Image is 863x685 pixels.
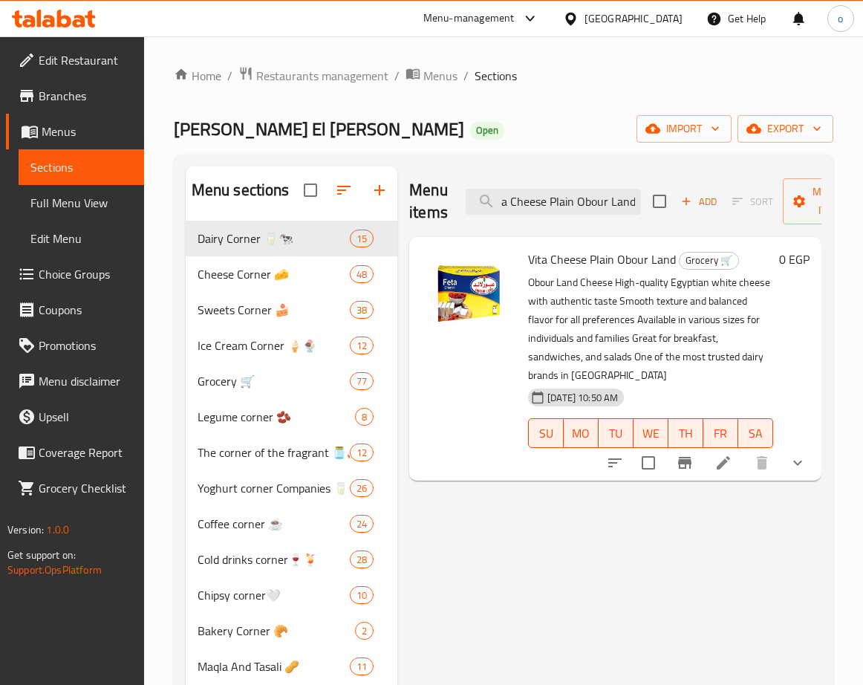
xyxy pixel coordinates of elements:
[7,560,102,580] a: Support.OpsPlatform
[421,249,516,344] img: Vita Cheese Plain Obour Land
[186,292,397,328] div: Sweets Corner 🍰38
[648,120,720,138] span: import
[198,551,350,568] span: Cold drinks corner🍷🍹
[6,399,144,435] a: Upsell
[350,586,374,604] div: items
[198,337,350,354] span: Ice Cream Corner 🍦🍨
[351,553,373,567] span: 28
[6,328,144,363] a: Promotions
[7,545,76,565] span: Get support on:
[198,230,350,247] span: Dairy Corner 🥛🐄
[599,418,634,448] button: TU
[30,194,132,212] span: Full Menu View
[668,418,703,448] button: TH
[39,51,132,69] span: Edit Restaurant
[350,301,374,319] div: items
[326,172,362,208] span: Sort sections
[350,230,374,247] div: items
[541,391,624,405] span: [DATE] 10:50 AM
[667,445,703,481] button: Branch-specific-item
[528,248,676,270] span: Vita Cheese Plain Obour Land
[605,423,628,444] span: TU
[535,423,558,444] span: SU
[475,67,517,85] span: Sections
[838,10,843,27] span: o
[186,470,397,506] div: Yoghurt corner Companies 🥛26
[186,221,397,256] div: Dairy Corner 🥛🐄15
[186,577,397,613] div: Chipsy corner🤍10
[19,185,144,221] a: Full Menu View
[351,267,373,282] span: 48
[351,446,373,460] span: 12
[198,265,350,283] span: Cheese Corner 🧀
[680,252,738,269] span: Grocery 🛒
[409,179,448,224] h2: Menu items
[470,122,504,140] div: Open
[198,622,355,640] div: Bakery Corner 🥐
[780,445,815,481] button: show more
[351,588,373,603] span: 10
[528,273,773,385] p: Obour Land Cheese High-quality Egyptian white cheese with authentic taste Smooth texture and bala...
[679,193,719,210] span: Add
[351,374,373,389] span: 77
[351,481,373,496] span: 26
[355,408,374,426] div: items
[636,115,732,143] button: import
[198,658,350,675] span: Maqla And Tasali 🥜
[6,78,144,114] a: Branches
[198,301,350,319] div: Sweets Corner 🍰
[192,179,290,201] h2: Menu sections
[198,515,350,533] div: Coffee corner ☕️
[198,479,350,497] span: Yoghurt corner Companies 🥛
[362,172,397,208] button: Add section
[351,660,373,674] span: 11
[744,423,767,444] span: SA
[351,232,373,246] span: 15
[186,363,397,399] div: Grocery 🛒77
[350,551,374,568] div: items
[634,418,668,448] button: WE
[674,423,697,444] span: TH
[186,399,397,435] div: Legume corner 🫘8
[174,112,464,146] span: [PERSON_NAME] El [PERSON_NAME]
[174,66,833,85] nav: breadcrumb
[39,479,132,497] span: Grocery Checklist
[174,67,221,85] a: Home
[644,186,675,217] span: Select section
[351,517,373,531] span: 24
[570,423,593,444] span: MO
[42,123,132,140] span: Menus
[789,454,807,472] svg: Show Choices
[350,658,374,675] div: items
[30,230,132,247] span: Edit Menu
[528,418,564,448] button: SU
[39,408,132,426] span: Upsell
[19,221,144,256] a: Edit Menu
[675,190,723,213] button: Add
[463,67,469,85] li: /
[186,328,397,363] div: Ice Cream Corner 🍦🍨12
[350,372,374,390] div: items
[227,67,232,85] li: /
[6,470,144,506] a: Grocery Checklist
[186,613,397,649] div: Bakery Corner 🥐2
[46,520,69,539] span: 1.0.0
[564,418,599,448] button: MO
[749,120,821,138] span: export
[186,542,397,577] div: Cold drinks corner🍷🍹28
[198,372,350,390] div: Grocery 🛒
[639,423,662,444] span: WE
[186,256,397,292] div: Cheese Corner 🧀48
[350,337,374,354] div: items
[198,586,350,604] div: Chipsy corner🤍
[709,423,732,444] span: FR
[351,339,373,353] span: 12
[6,42,144,78] a: Edit Restaurant
[7,520,44,539] span: Version:
[679,252,739,270] div: Grocery 🛒
[6,114,144,149] a: Menus
[423,10,515,27] div: Menu-management
[394,67,400,85] li: /
[597,445,633,481] button: sort-choices
[737,115,833,143] button: export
